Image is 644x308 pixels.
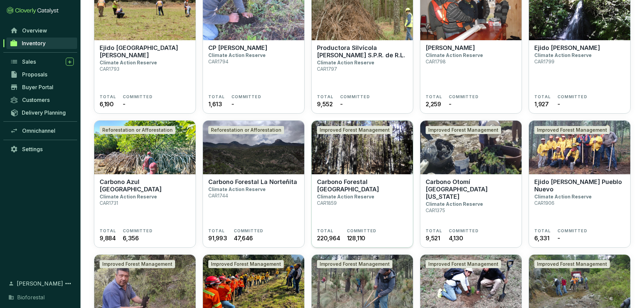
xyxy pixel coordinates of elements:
[557,94,587,100] span: COMMITTED
[100,260,175,268] div: Improved Forest Management
[100,178,190,193] p: Carbono Azul [GEOGRAPHIC_DATA]
[22,40,46,47] span: Inventory
[557,234,560,243] span: -
[208,52,266,58] p: Climate Action Reserve
[529,120,631,248] a: Ejido Peñuelas Pueblo NuevoImproved Forest ManagementEjido [PERSON_NAME] Pueblo NuevoClimate Acti...
[534,228,551,234] span: TOTAL
[534,100,549,109] span: 1,927
[426,59,446,64] p: CAR1798
[529,121,630,174] img: Ejido Peñuelas Pueblo Nuevo
[7,94,77,106] a: Customers
[7,81,77,93] a: Buyer Portal
[7,143,77,155] a: Settings
[534,178,625,193] p: Ejido [PERSON_NAME] Pueblo Nuevo
[534,44,600,52] p: Ejido [PERSON_NAME]
[208,178,297,186] p: Carbono Forestal La Norteñita
[317,44,408,59] p: Productora Silvícola [PERSON_NAME] S.P.R. de R.L.
[534,94,551,100] span: TOTAL
[317,126,392,134] div: Improved Forest Management
[208,260,284,268] div: Improved Forest Management
[22,146,43,152] span: Settings
[449,234,463,243] span: 4,130
[17,280,63,288] span: [PERSON_NAME]
[534,260,610,268] div: Improved Forest Management
[94,120,196,248] a: Carbono Azul Playa TortugaReforestation or AfforestationCarbono Azul [GEOGRAPHIC_DATA]Climate Act...
[100,44,190,59] p: Ejido [GEOGRAPHIC_DATA][PERSON_NAME]
[449,100,451,109] span: -
[7,25,77,36] a: Overview
[311,120,413,248] a: Carbono Forestal La CatedralImproved Forest ManagementCarbono Forestal [GEOGRAPHIC_DATA]Climate A...
[208,186,266,192] p: Climate Action Reserve
[100,194,157,199] p: Climate Action Reserve
[426,178,516,200] p: Carbono Otomí [GEOGRAPHIC_DATA][US_STATE]
[426,207,445,213] p: CAR1375
[22,127,55,134] span: Omnichannel
[22,27,47,34] span: Overview
[317,100,333,109] span: 9,552
[234,234,253,243] span: 47,646
[22,71,47,78] span: Proposals
[22,109,66,116] span: Delivery Planning
[534,234,549,243] span: 6,331
[208,44,267,52] p: CP [PERSON_NAME]
[208,94,225,100] span: TOTAL
[347,228,377,234] span: COMMITTED
[317,260,392,268] div: Improved Forest Management
[208,59,228,64] p: CAR1794
[426,126,501,134] div: Improved Forest Management
[426,44,475,52] p: [PERSON_NAME]
[123,234,139,243] span: 6,356
[208,193,228,198] p: CAR1744
[557,228,587,234] span: COMMITTED
[100,66,119,72] p: CAR1793
[317,194,374,199] p: Climate Action Reserve
[426,94,442,100] span: TOTAL
[534,59,554,64] p: CAR1799
[100,100,114,109] span: 6,190
[317,228,333,234] span: TOTAL
[17,293,45,301] span: Bioforestal
[100,234,116,243] span: 9,884
[100,228,116,234] span: TOTAL
[208,228,225,234] span: TOTAL
[231,100,234,109] span: -
[234,228,264,234] span: COMMITTED
[203,120,305,248] a: Carbono Forestal La NorteñitaReforestation or AfforestationCarbono Forestal La NorteñitaClimate A...
[208,126,284,134] div: Reforestation or Afforestation
[208,234,227,243] span: 91,993
[7,69,77,80] a: Proposals
[208,100,222,109] span: 1,613
[347,234,366,243] span: 128,110
[534,126,610,134] div: Improved Forest Management
[123,100,125,109] span: -
[340,100,343,109] span: -
[123,228,153,234] span: COMMITTED
[317,94,333,100] span: TOTAL
[426,260,501,268] div: Improved Forest Management
[100,200,118,206] p: CAR1731
[534,194,592,199] p: Climate Action Reserve
[426,201,483,207] p: Climate Action Reserve
[426,52,483,58] p: Climate Action Reserve
[203,121,304,174] img: Carbono Forestal La Norteñita
[94,121,196,174] img: Carbono Azul Playa Tortuga
[340,94,370,100] span: COMMITTED
[534,200,554,206] p: CAR1906
[420,121,522,174] img: Carbono Otomí La Florida
[100,126,175,134] div: Reforestation or Afforestation
[123,94,153,100] span: COMMITTED
[22,84,53,90] span: Buyer Portal
[317,200,337,206] p: CAR1859
[317,234,340,243] span: 220,964
[312,121,413,174] img: Carbono Forestal La Catedral
[7,125,77,136] a: Omnichannel
[426,100,441,109] span: 2,259
[231,94,261,100] span: COMMITTED
[6,38,77,49] a: Inventory
[100,94,116,100] span: TOTAL
[420,120,522,248] a: Carbono Otomí La FloridaImproved Forest ManagementCarbono Otomí [GEOGRAPHIC_DATA][US_STATE]Climat...
[426,228,442,234] span: TOTAL
[317,60,374,65] p: Climate Action Reserve
[100,60,157,65] p: Climate Action Reserve
[317,178,408,193] p: Carbono Forestal [GEOGRAPHIC_DATA]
